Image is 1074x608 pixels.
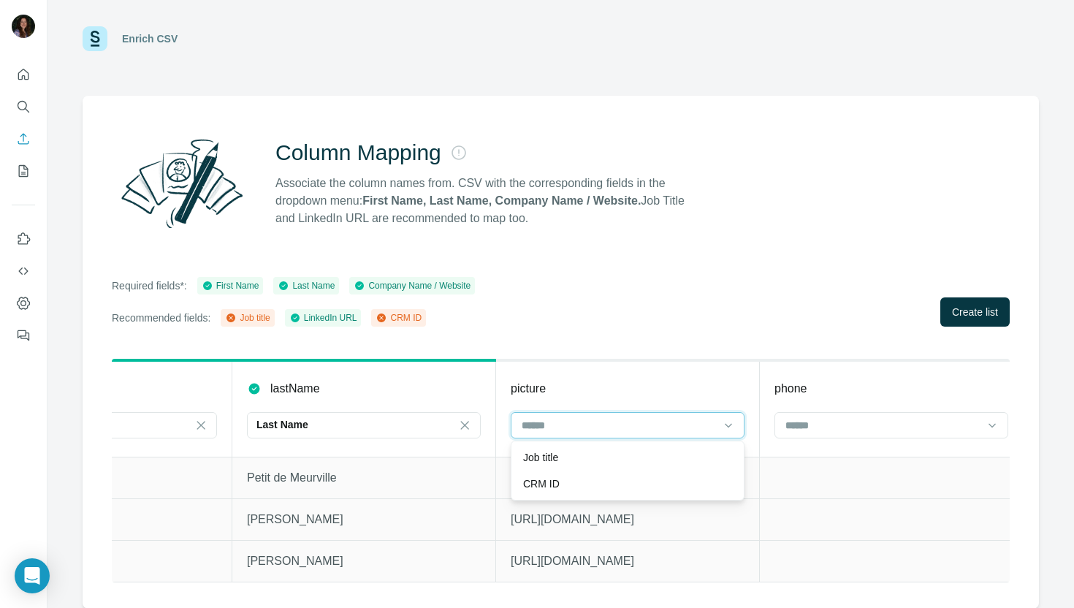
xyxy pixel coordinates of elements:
[511,511,744,528] p: [URL][DOMAIN_NAME]
[12,61,35,88] button: Quick start
[270,380,320,398] p: lastName
[112,311,210,325] p: Recommended fields:
[122,31,178,46] div: Enrich CSV
[523,476,560,491] p: CRM ID
[376,311,422,324] div: CRM ID
[247,469,481,487] p: Petit de Meurville
[12,258,35,284] button: Use Surfe API
[362,194,641,207] strong: First Name, Last Name, Company Name / Website.
[225,311,270,324] div: Job title
[275,175,698,227] p: Associate the column names from. CSV with the corresponding fields in the dropdown menu: Job Titl...
[15,558,50,593] div: Open Intercom Messenger
[83,26,107,51] img: Surfe Logo
[256,417,308,432] p: Last Name
[202,279,259,292] div: First Name
[511,380,546,398] p: picture
[12,290,35,316] button: Dashboard
[278,279,335,292] div: Last Name
[275,140,441,166] h2: Column Mapping
[523,450,558,465] p: Job title
[289,311,357,324] div: LinkedIn URL
[12,94,35,120] button: Search
[12,322,35,349] button: Feedback
[12,126,35,152] button: Enrich CSV
[12,158,35,184] button: My lists
[952,305,998,319] span: Create list
[511,552,744,570] p: [URL][DOMAIN_NAME]
[940,297,1010,327] button: Create list
[12,15,35,38] img: Avatar
[12,226,35,252] button: Use Surfe on LinkedIn
[112,131,252,236] img: Surfe Illustration - Column Mapping
[247,552,481,570] p: [PERSON_NAME]
[247,511,481,528] p: [PERSON_NAME]
[774,380,807,398] p: phone
[112,278,187,293] p: Required fields*:
[354,279,471,292] div: Company Name / Website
